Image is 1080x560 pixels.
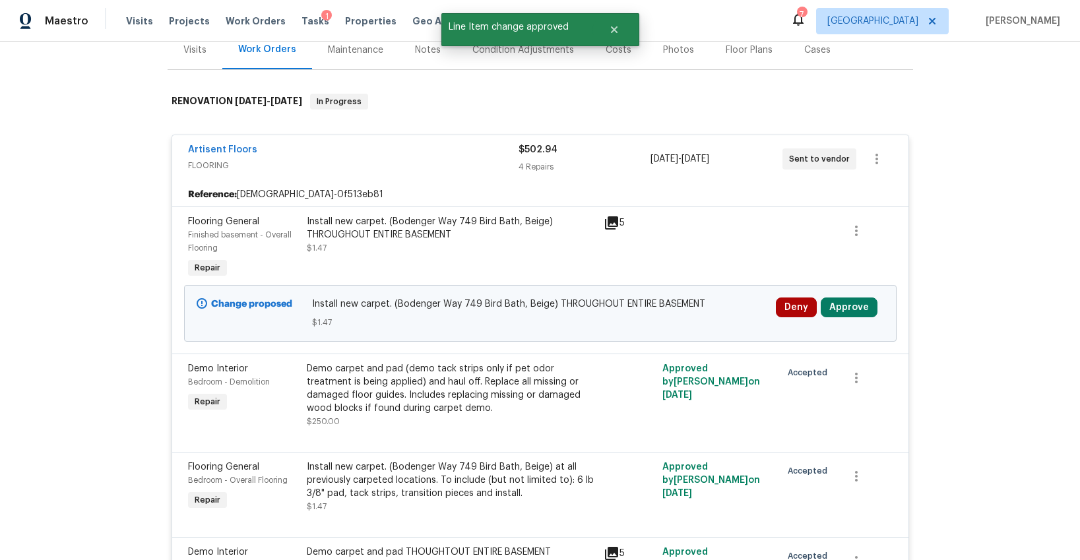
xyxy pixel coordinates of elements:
[519,145,557,154] span: $502.94
[45,15,88,28] span: Maestro
[441,13,592,41] span: Line Item change approved
[651,154,678,164] span: [DATE]
[188,462,259,472] span: Flooring General
[126,15,153,28] span: Visits
[682,154,709,164] span: [DATE]
[307,503,327,511] span: $1.47
[606,44,631,57] div: Costs
[663,44,694,57] div: Photos
[188,547,248,557] span: Demo Interior
[307,418,340,425] span: $250.00
[726,44,773,57] div: Floor Plans
[789,152,855,166] span: Sent to vendor
[821,297,877,317] button: Approve
[604,215,655,231] div: 5
[311,95,367,108] span: In Progress
[412,15,498,28] span: Geo Assignments
[188,159,519,172] span: FLOORING
[189,395,226,408] span: Repair
[172,94,302,109] h6: RENOVATION
[238,43,296,56] div: Work Orders
[519,160,651,173] div: 4 Repairs
[188,145,257,154] a: Artisent Floors
[980,15,1060,28] span: [PERSON_NAME]
[651,152,709,166] span: -
[188,378,270,386] span: Bedroom - Demolition
[804,44,831,57] div: Cases
[312,316,768,329] span: $1.47
[662,390,692,400] span: [DATE]
[472,44,574,57] div: Condition Adjustments
[776,297,817,317] button: Deny
[307,460,596,500] div: Install new carpet. (Bodenger Way 749 Bird Bath, Beige) at all previously carpeted locations. To ...
[797,8,806,21] div: 7
[321,10,332,23] div: 1
[188,188,237,201] b: Reference:
[172,183,908,206] div: [DEMOGRAPHIC_DATA]-0f513eb81
[662,364,760,400] span: Approved by [PERSON_NAME] on
[788,464,833,478] span: Accepted
[188,476,288,484] span: Bedroom - Overall Flooring
[827,15,918,28] span: [GEOGRAPHIC_DATA]
[592,16,636,43] button: Close
[211,299,292,309] b: Change proposed
[189,261,226,274] span: Repair
[189,493,226,507] span: Repair
[345,15,397,28] span: Properties
[169,15,210,28] span: Projects
[235,96,267,106] span: [DATE]
[307,244,327,252] span: $1.47
[328,44,383,57] div: Maintenance
[183,44,206,57] div: Visits
[188,231,292,252] span: Finished basement - Overall Flooring
[788,366,833,379] span: Accepted
[168,80,913,123] div: RENOVATION [DATE]-[DATE]In Progress
[270,96,302,106] span: [DATE]
[307,545,596,559] div: Demo carpet and pad THOUGHTOUT ENTIRE BASEMENT
[415,44,441,57] div: Notes
[235,96,302,106] span: -
[226,15,286,28] span: Work Orders
[188,217,259,226] span: Flooring General
[302,16,329,26] span: Tasks
[312,297,768,311] span: Install new carpet. (Bodenger Way 749 Bird Bath, Beige) THROUGHOUT ENTIRE BASEMENT
[662,462,760,498] span: Approved by [PERSON_NAME] on
[188,364,248,373] span: Demo Interior
[307,215,596,241] div: Install new carpet. (Bodenger Way 749 Bird Bath, Beige) THROUGHOUT ENTIRE BASEMENT
[662,489,692,498] span: [DATE]
[307,362,596,415] div: Demo carpet and pad (demo tack strips only if pet odor treatment is being applied) and haul off. ...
